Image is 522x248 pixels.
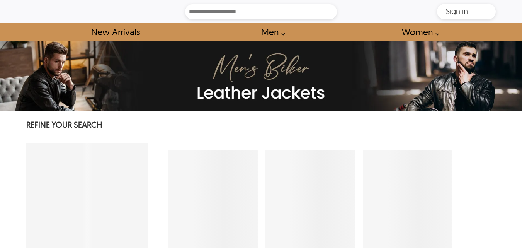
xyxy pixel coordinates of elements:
[472,6,487,17] a: Shopping Cart
[446,6,468,16] span: Sign in
[164,118,493,133] div: 0 Results Found
[446,9,468,15] a: Sign in
[393,23,444,41] a: Shop Women Leather Jackets
[252,23,289,41] a: shop men's leather jackets
[26,119,148,132] p: REFINE YOUR SEARCH
[82,23,148,41] a: Shop New Arrivals
[26,11,85,13] a: SCIN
